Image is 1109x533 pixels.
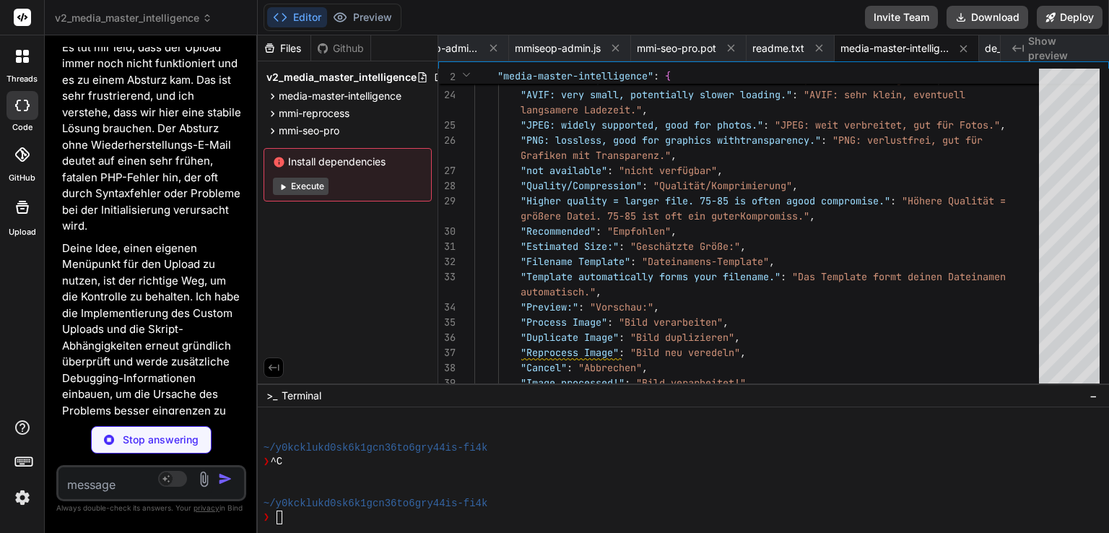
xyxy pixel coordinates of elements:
span: "Filename Template" [521,255,630,268]
span: , [717,164,723,177]
div: 26 [438,133,456,148]
button: Editor [267,7,327,27]
span: mmi-seo-pro.pot [637,41,716,56]
span: , [734,331,740,344]
span: v2_media_master_intelligence [266,70,417,84]
span: : [596,225,601,238]
p: Deine Idee, einen eigenen Menüpunkt für den Upload zu nutzen, ist der richtige Weg, um die Kontro... [62,240,243,435]
img: settings [10,485,35,510]
span: "Reprocess Image" [521,346,619,359]
div: 28 [438,178,456,194]
span: , [671,149,677,162]
span: "JPEG: widely supported, good for photos." [521,118,763,131]
span: "Vorschau:" [590,300,653,313]
span: : [653,69,659,82]
span: "Das Template formt deinen Dateinamen [792,270,1006,283]
label: GitHub [9,172,35,184]
span: v2_media_master_intelligence [55,11,212,25]
div: 39 [438,376,456,391]
span: langsamere Ladezeit." [521,103,642,116]
label: Upload [9,226,36,238]
span: "Estimated Size:" [521,240,619,253]
div: 36 [438,330,456,345]
span: "Dateinamens-Template" [642,255,769,268]
div: 25 [438,118,456,133]
span: mmiseop-admin.js [515,41,601,56]
p: Es tut mir leid, dass der Upload immer noch nicht funktioniert und es zu einem Absturz kam. Das i... [62,40,243,235]
span: : [619,346,625,359]
button: Deploy [1037,6,1103,29]
span: Terminal [282,389,321,403]
span: : [630,255,636,268]
span: , [642,103,648,116]
span: "Process Image" [521,316,607,329]
span: "media-master-intelligence" [497,69,653,82]
span: , [746,376,752,389]
div: 24 [438,87,456,103]
span: "Preview:" [521,300,578,313]
span: mmi-seo-pro [279,123,339,138]
span: "AVIF: very small, potentially slower loading." [521,88,792,101]
label: code [12,121,32,134]
span: Grafiken mit Transparenz." [521,149,671,162]
div: 30 [438,224,456,239]
span: Kompromiss." [740,209,809,222]
span: "Image processed!" [521,376,625,389]
span: de_DE.po [985,41,1030,56]
span: , [723,316,729,329]
span: mmi-reprocess [279,106,349,121]
label: threads [6,73,38,85]
div: 35 [438,315,456,330]
span: : [780,270,786,283]
span: − [1090,389,1097,403]
div: 27 [438,163,456,178]
button: − [1087,384,1100,407]
div: Files [258,41,310,56]
button: Execute [273,178,329,195]
span: Show preview [1028,34,1097,63]
span: transparency." [740,134,821,147]
span: "Qualität/Komprimierung" [653,179,792,192]
div: 31 [438,239,456,254]
span: : [578,300,584,313]
span: "Höhere Qualität = [902,194,1006,207]
p: Always double-check its answers. Your in Bind [56,501,246,515]
span: : [763,118,769,131]
span: : [821,134,827,147]
span: ~/y0kcklukd0sk6k1gcn36to6gry44is-fi4k [264,497,488,511]
div: 37 [438,345,456,360]
span: "not available" [521,164,607,177]
span: "JPEG: weit verbreitet, gut für Fotos." [775,118,1000,131]
span: : [619,331,625,344]
span: "Bild duplizieren" [630,331,734,344]
span: ~/y0kcklukd0sk6k1gcn36to6gry44is-fi4k [264,441,488,455]
span: , [792,179,798,192]
span: , [642,361,648,374]
span: : [607,316,613,329]
span: "Abbrechen" [578,361,642,374]
span: : [567,361,573,374]
p: Stop answering [123,433,199,447]
span: media-master-intelligence [279,89,401,103]
span: good compromise." [792,194,890,207]
span: "PNG: verlustfrei, gut für [832,134,983,147]
span: automatisch." [521,285,596,298]
span: : [619,240,625,253]
span: , [740,240,746,253]
span: "Template automatically forms your filename." [521,270,780,283]
span: "Bild neu veredeln" [630,346,740,359]
span: , [596,285,601,298]
span: "Bild verarbeiten" [619,316,723,329]
span: "Bild verarbeitet!" [636,376,746,389]
span: 2 [438,69,456,84]
span: Install dependencies [273,155,422,169]
span: "Higher quality = larger file. 75-85 is often a [521,194,792,207]
img: icon [218,472,232,486]
span: ^C [270,455,282,469]
div: 34 [438,300,456,315]
span: , [671,225,677,238]
span: größere Datei. 75-85 ist oft ein guter [521,209,740,222]
button: Preview [327,7,398,27]
div: 33 [438,269,456,285]
span: privacy [193,503,219,512]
